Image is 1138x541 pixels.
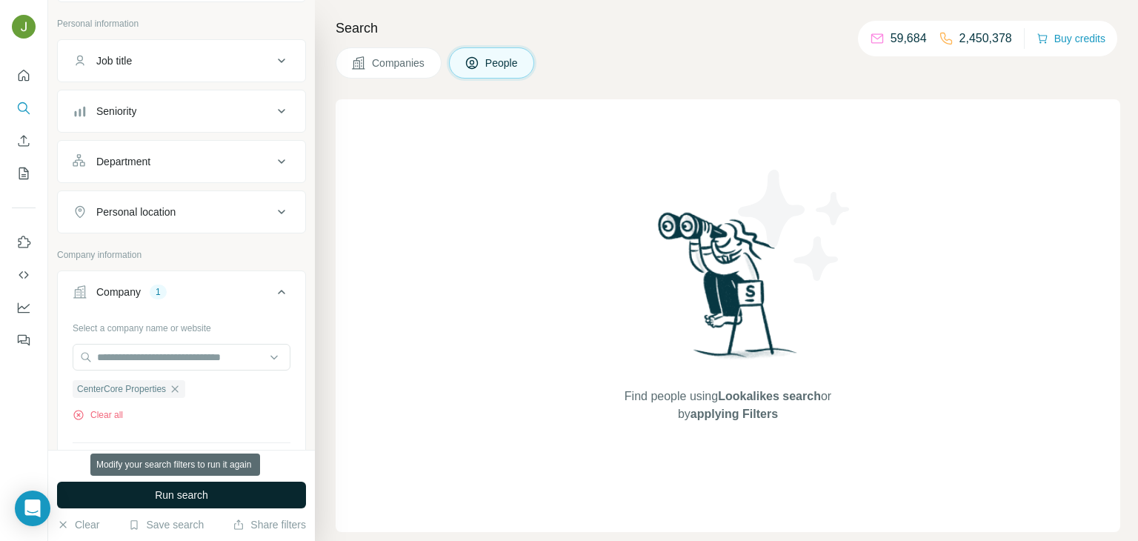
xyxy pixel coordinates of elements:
p: Personal information [57,17,306,30]
div: Job title [96,53,132,68]
button: Share filters [233,517,306,532]
button: Search [12,95,36,122]
button: Run search [57,482,306,508]
span: applying Filters [691,408,778,420]
img: Avatar [12,15,36,39]
span: Companies [372,56,426,70]
div: Open Intercom Messenger [15,491,50,526]
button: Personal location [58,194,305,230]
div: Personal location [96,205,176,219]
button: Quick start [12,62,36,89]
button: Clear [57,517,99,532]
span: People [485,56,519,70]
p: Company information [57,248,306,262]
button: Dashboard [12,294,36,321]
span: Run search [155,488,208,502]
button: Job title [58,43,305,79]
div: Company [96,285,141,299]
span: CenterCore Properties [77,382,166,396]
button: Buy credits [1036,28,1105,49]
button: Save search [128,517,204,532]
p: 2,450,378 [959,30,1012,47]
img: Surfe Illustration - Stars [728,159,862,292]
button: Company1 [58,274,305,316]
p: 59,684 [891,30,927,47]
button: Clear all [73,408,123,422]
img: Surfe Illustration - Woman searching with binoculars [651,208,805,374]
button: Feedback [12,327,36,354]
button: Enrich CSV [12,127,36,154]
div: 1 [150,285,167,299]
div: Seniority [96,104,136,119]
button: Seniority [58,93,305,129]
span: Find people using or by [609,388,846,423]
div: Department [96,154,150,169]
button: My lists [12,160,36,187]
div: 9970 search results remaining [122,459,242,473]
button: Use Surfe on LinkedIn [12,229,36,256]
button: Department [58,144,305,179]
h4: Search [336,18,1120,39]
div: Select a company name or website [73,316,290,335]
span: Lookalikes search [718,390,821,402]
button: Use Surfe API [12,262,36,288]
